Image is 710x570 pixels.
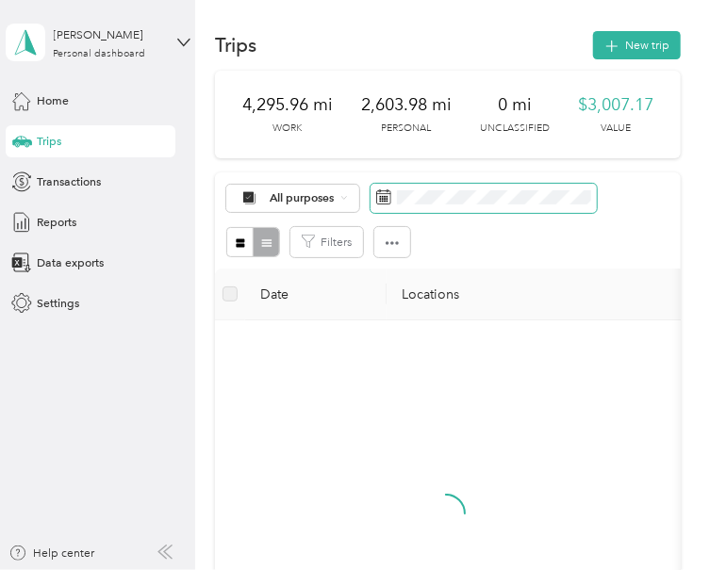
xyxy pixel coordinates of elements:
span: 4,295.96 mi [242,93,333,116]
span: Reports [38,214,77,231]
p: Unclassified [480,122,550,136]
span: 2,603.98 mi [361,93,452,116]
div: Personal dashboard [54,49,146,59]
span: Data exports [38,254,105,271]
span: Transactions [38,173,102,190]
span: $3,007.17 [578,93,653,116]
th: Date [245,269,387,320]
p: Personal [382,122,432,136]
span: Settings [38,295,80,312]
h1: Trips [215,37,256,54]
iframe: Everlance-gr Chat Button Frame [604,464,710,570]
span: All purposes [270,192,335,204]
span: Home [38,92,70,109]
button: New trip [593,31,681,59]
button: Help center [8,545,94,562]
button: Filters [290,227,363,257]
p: Work [273,122,303,136]
span: Trips [38,133,62,150]
p: Value [601,122,631,136]
div: [PERSON_NAME] [54,26,172,43]
span: 0 mi [498,93,532,116]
